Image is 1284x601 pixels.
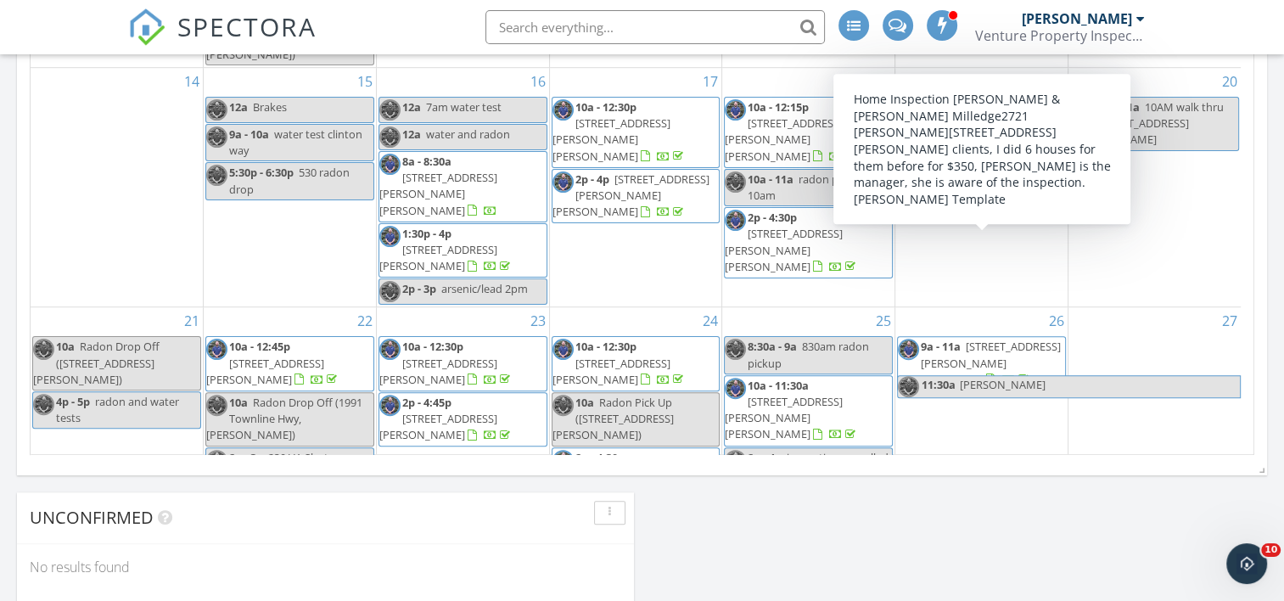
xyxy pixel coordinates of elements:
[33,394,54,415] img: screen_shot_20220913_at_5.08.44_pm.png
[748,210,797,225] span: 2p - 4:30p
[253,99,287,115] span: Brakes
[205,336,374,391] a: 10a - 12:45p [STREET_ADDRESS][PERSON_NAME]
[552,171,574,193] img: screen_shot_20220913_at_5.08.44_pm.png
[895,68,1068,307] td: Go to September 19, 2025
[56,394,179,425] span: radon and water tests
[379,170,497,217] span: [STREET_ADDRESS][PERSON_NAME][PERSON_NAME]
[725,99,746,121] img: screen_shot_20220913_at_5.08.44_pm.png
[1046,68,1068,95] a: Go to September 19, 2025
[128,8,165,46] img: The Best Home Inspection Software - Spectora
[748,171,866,203] span: radon pickup 10am
[33,339,160,386] span: Radon Drop Off ([STREET_ADDRESS][PERSON_NAME])
[575,450,625,465] span: 2p - 4:30p
[485,10,825,44] input: Search everything...
[724,97,893,168] a: 10a - 12:15p [STREET_ADDRESS][PERSON_NAME][PERSON_NAME]
[898,339,919,360] img: screen_shot_20220913_at_5.08.44_pm.png
[898,99,1032,147] a: 10a - 12:30p [STREET_ADDRESS][PERSON_NAME]
[402,99,421,115] span: 12a
[921,376,956,397] span: 11:30a
[206,339,340,386] a: 10a - 12:45p [STREET_ADDRESS][PERSON_NAME]
[575,99,636,115] span: 10a - 12:30p
[204,307,377,504] td: Go to September 22, 2025
[379,242,497,273] span: [STREET_ADDRESS][PERSON_NAME]
[722,68,895,307] td: Go to September 18, 2025
[898,376,919,397] img: screen_shot_20220913_at_5.08.44_pm.png
[229,99,248,115] span: 12a
[725,450,889,497] span: inspection cancelled [PERSON_NAME] & [PERSON_NAME] in add...
[1261,543,1281,557] span: 10
[177,8,317,44] span: SPECTORA
[56,339,75,354] span: 10a
[725,339,746,360] img: screen_shot_20220913_at_5.08.44_pm.png
[575,395,594,410] span: 10a
[379,99,401,121] img: screen_shot_20220913_at_5.08.44_pm.png
[725,394,843,441] span: [STREET_ADDRESS][PERSON_NAME][PERSON_NAME]
[379,281,401,302] img: screen_shot_20220913_at_5.08.44_pm.png
[378,151,547,222] a: 8a - 8:30a [STREET_ADDRESS][PERSON_NAME][PERSON_NAME]
[354,68,376,95] a: Go to September 15, 2025
[722,307,895,504] td: Go to September 25, 2025
[17,544,634,590] div: No results found
[527,307,549,334] a: Go to September 23, 2025
[402,154,451,169] span: 8a - 8:30a
[575,171,609,187] span: 2p - 4p
[552,447,720,503] a: 2p - 4:30p
[379,339,513,386] a: 10a - 12:30p [STREET_ADDRESS][PERSON_NAME]
[552,115,670,163] span: [STREET_ADDRESS][PERSON_NAME][PERSON_NAME]
[379,226,401,247] img: screen_shot_20220913_at_5.08.44_pm.png
[229,126,269,142] span: 9a - 10a
[549,68,722,307] td: Go to September 17, 2025
[378,223,547,278] a: 1:30p - 4p [STREET_ADDRESS][PERSON_NAME]
[379,411,497,442] span: [STREET_ADDRESS][PERSON_NAME]
[376,68,549,307] td: Go to September 16, 2025
[229,165,294,180] span: 5:30p - 6:30p
[895,307,1068,504] td: Go to September 26, 2025
[181,307,203,334] a: Go to September 21, 2025
[725,226,843,273] span: [STREET_ADDRESS][PERSON_NAME][PERSON_NAME]
[426,99,502,115] span: 7am water test
[31,68,204,307] td: Go to September 14, 2025
[921,339,961,354] span: 9a - 11a
[206,395,362,442] span: Radon Drop Off (1991 Townline Hwy, [PERSON_NAME])
[379,226,513,273] a: 1:30p - 4p [STREET_ADDRESS][PERSON_NAME]
[426,126,510,142] span: water and radon
[748,339,869,370] span: 830am radon pickup
[181,68,203,95] a: Go to September 14, 2025
[575,339,636,354] span: 10a - 12:30p
[725,378,859,442] a: 10a - 11:30a [STREET_ADDRESS][PERSON_NAME][PERSON_NAME]
[206,395,227,416] img: screen_shot_20220913_at_5.08.44_pm.png
[699,307,721,334] a: Go to September 24, 2025
[527,68,549,95] a: Go to September 16, 2025
[725,450,746,471] img: screen_shot_20220913_at_5.08.44_pm.png
[229,126,362,158] span: water test clinton way
[1094,99,1140,115] span: 10a - 11a
[128,23,317,59] a: SPECTORA
[552,450,574,471] img: screen_shot_20220913_at_5.08.44_pm.png
[206,99,227,121] img: screen_shot_20220913_at_5.08.44_pm.png
[204,68,377,307] td: Go to September 15, 2025
[206,165,227,186] img: screen_shot_20220913_at_5.08.44_pm.png
[229,339,290,354] span: 10a - 12:45p
[748,450,782,465] span: 2p - 4p
[724,375,893,447] a: 10a - 11:30a [STREET_ADDRESS][PERSON_NAME][PERSON_NAME]
[552,99,574,121] img: screen_shot_20220913_at_5.08.44_pm.png
[1226,543,1267,584] iframe: Intercom live chat
[402,226,451,241] span: 1:30p - 4p
[379,339,401,360] img: screen_shot_20220913_at_5.08.44_pm.png
[229,165,350,196] span: 530 radon drop
[725,210,746,231] img: screen_shot_20220913_at_5.08.44_pm.png
[699,68,721,95] a: Go to September 17, 2025
[552,99,687,164] a: 10a - 12:30p [STREET_ADDRESS][PERSON_NAME][PERSON_NAME]
[379,154,401,175] img: screen_shot_20220913_at_5.08.44_pm.png
[748,378,809,393] span: 10a - 11:30a
[229,450,263,465] span: 2p - 3p
[376,307,549,504] td: Go to September 23, 2025
[898,115,1016,147] span: [STREET_ADDRESS][PERSON_NAME]
[1219,307,1241,334] a: Go to September 27, 2025
[378,336,547,391] a: 10a - 12:30p [STREET_ADDRESS][PERSON_NAME]
[552,171,709,219] span: [STREET_ADDRESS][PERSON_NAME][PERSON_NAME]
[56,394,90,409] span: 4p - 5p
[898,99,919,121] img: screen_shot_20220913_at_5.08.44_pm.png
[379,356,497,387] span: [STREET_ADDRESS][PERSON_NAME]
[897,97,1066,152] a: 10a - 12:30p [STREET_ADDRESS][PERSON_NAME]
